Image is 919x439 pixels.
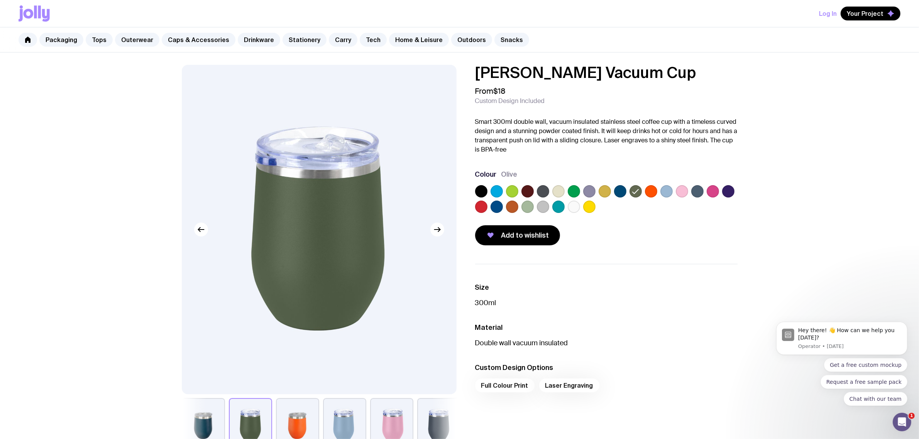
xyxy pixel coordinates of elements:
[475,363,738,372] h3: Custom Design Options
[451,33,492,47] a: Outdoors
[475,117,738,154] p: Smart 300ml double wall, vacuum insulated stainless steel coffee cup with a timeless curved desig...
[329,33,357,47] a: Carry
[501,231,549,240] span: Add to wishlist
[360,33,387,47] a: Tech
[475,97,545,105] span: Custom Design Included
[475,225,560,245] button: Add to wishlist
[475,170,497,179] h3: Colour
[909,413,915,419] span: 1
[819,7,837,20] button: Log In
[494,86,506,96] span: $18
[475,86,506,96] span: From
[475,338,738,348] p: Double wall vacuum insulated
[501,170,518,179] span: Olive
[893,413,911,431] iframe: Intercom live chat
[494,33,529,47] a: Snacks
[475,323,738,332] h3: Material
[115,33,159,47] a: Outerwear
[283,33,327,47] a: Stationery
[475,65,738,80] h1: [PERSON_NAME] Vacuum Cup
[162,33,235,47] a: Caps & Accessories
[765,261,919,418] iframe: Intercom notifications message
[39,33,83,47] a: Packaging
[475,298,738,307] p: 300ml
[238,33,280,47] a: Drinkware
[86,33,113,47] a: Tops
[847,10,883,17] span: Your Project
[389,33,449,47] a: Home & Leisure
[475,283,738,292] h3: Size
[841,7,900,20] button: Your Project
